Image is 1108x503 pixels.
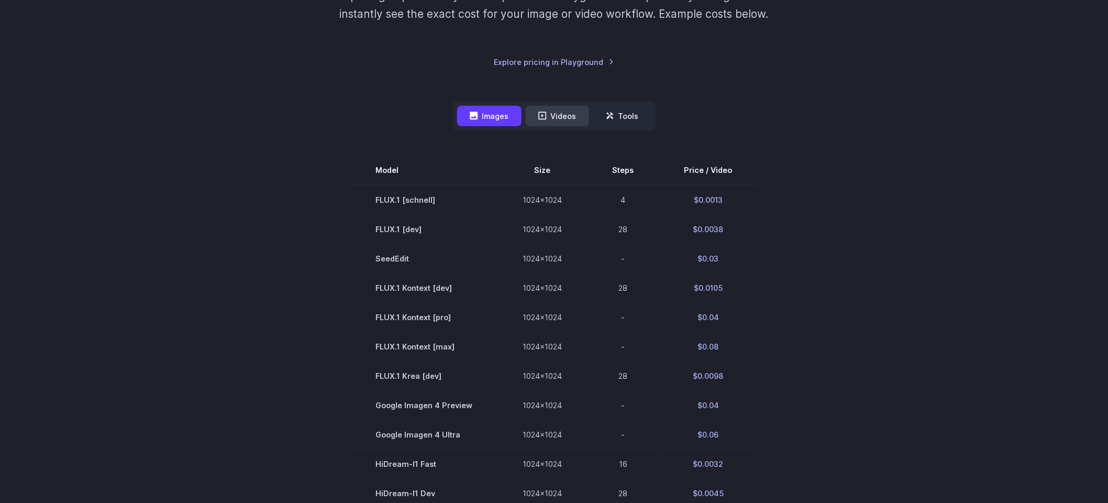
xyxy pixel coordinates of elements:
[659,362,758,391] td: $0.0098
[659,391,758,420] td: $0.04
[351,362,498,391] td: FLUX.1 Krea [dev]
[588,362,659,391] td: 28
[588,303,659,332] td: -
[351,391,498,420] td: Google Imagen 4 Preview
[351,185,498,215] td: FLUX.1 [schnell]
[457,106,522,126] button: Images
[351,215,498,244] td: FLUX.1 [dev]
[351,420,498,450] td: Google Imagen 4 Ultra
[588,244,659,274] td: -
[351,156,498,185] th: Model
[593,106,651,126] button: Tools
[588,185,659,215] td: 4
[351,450,498,479] td: HiDream-I1 Fast
[588,156,659,185] th: Steps
[498,303,588,332] td: 1024x1024
[526,106,589,126] button: Videos
[498,332,588,362] td: 1024x1024
[659,420,758,450] td: $0.06
[588,450,659,479] td: 16
[494,56,614,68] a: Explore pricing in Playground
[659,156,758,185] th: Price / Video
[351,303,498,332] td: FLUX.1 Kontext [pro]
[588,420,659,450] td: -
[588,391,659,420] td: -
[659,303,758,332] td: $0.04
[351,244,498,274] td: SeedEdit
[351,332,498,362] td: FLUX.1 Kontext [max]
[588,332,659,362] td: -
[351,274,498,303] td: FLUX.1 Kontext [dev]
[498,450,588,479] td: 1024x1024
[659,244,758,274] td: $0.03
[498,420,588,450] td: 1024x1024
[498,185,588,215] td: 1024x1024
[498,244,588,274] td: 1024x1024
[498,215,588,244] td: 1024x1024
[588,274,659,303] td: 28
[659,274,758,303] td: $0.0105
[498,274,588,303] td: 1024x1024
[498,156,588,185] th: Size
[659,332,758,362] td: $0.08
[498,362,588,391] td: 1024x1024
[659,215,758,244] td: $0.0038
[588,215,659,244] td: 28
[498,391,588,420] td: 1024x1024
[659,185,758,215] td: $0.0013
[659,450,758,479] td: $0.0032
